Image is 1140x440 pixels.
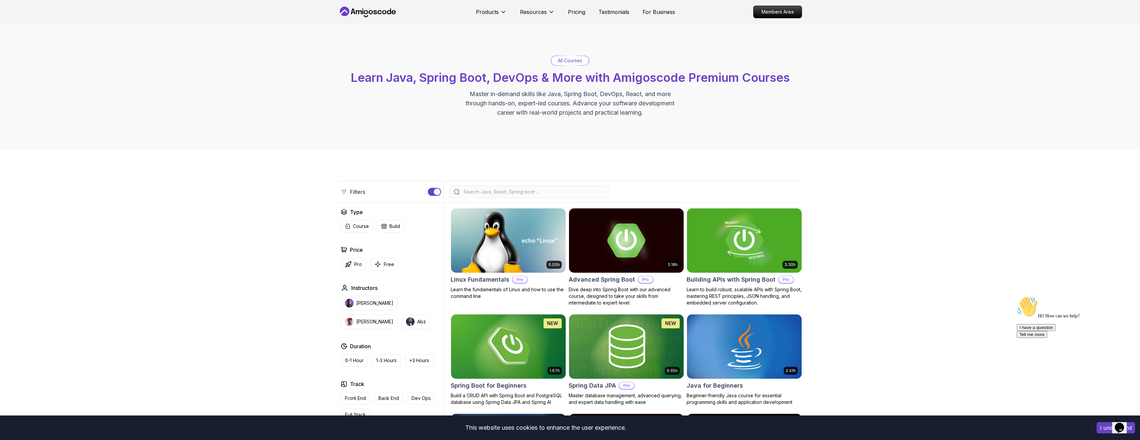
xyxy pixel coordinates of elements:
[451,208,566,300] a: Linux Fundamentals card6.00hLinux FundamentalsProLearn the fundamentals of Linux and how to use t...
[3,20,66,25] span: Hi! How can we help?
[643,8,675,16] a: For Business
[687,275,775,284] h2: Building APIs with Spring Boot
[569,286,684,306] p: Dive deep into Spring Boot with our advanced course, designed to take your skills from intermedia...
[451,314,566,379] img: Spring Boot for Beginners card
[402,314,430,329] button: instructor imgAbz
[569,314,684,379] img: Spring Data JPA card
[1014,294,1133,410] iframe: chat widget
[687,381,743,390] h2: Java for Beginners
[3,30,42,37] button: I have a question
[638,276,653,283] p: Pro
[354,261,362,268] p: Pro
[341,220,373,233] button: Course
[520,8,547,16] p: Resources
[687,392,802,406] p: Beginner-friendly Java course for essential programming skills and application development
[549,368,560,373] p: 1.67h
[351,284,377,292] h2: Instructors
[786,368,796,373] p: 2.41h
[459,89,681,117] p: Master in-demand skills like Java, Spring Boot, DevOps, React, and more through hands-on, expert-...
[520,8,555,21] button: Resources
[476,8,499,16] p: Products
[370,258,398,271] button: Free
[406,317,415,326] img: instructor img
[513,276,527,283] p: Pro
[451,286,566,300] p: Learn the fundamentals of Linux and how to use the command line
[350,188,365,196] p: Filters
[665,320,676,327] p: NEW
[378,395,399,402] p: Back End
[412,395,431,402] p: Dev Ops
[372,354,401,367] button: 1-3 Hours
[341,296,398,310] button: instructor img[PERSON_NAME]
[341,258,366,271] button: Pro
[569,314,684,406] a: Spring Data JPA card6.65hNEWSpring Data JPAProMaster database management, advanced querying, and ...
[341,392,370,405] button: Front End
[374,392,403,405] button: Back End
[417,318,426,325] p: Abz
[462,189,604,195] input: Search Java, React, Spring boot ...
[619,382,634,389] p: Pro
[569,208,684,273] img: Advanced Spring Boot card
[547,320,558,327] p: NEW
[687,208,802,273] img: Building APIs with Spring Boot card
[350,208,363,216] h2: Type
[569,392,684,406] p: Master database management, advanced querying, and expert data handling with ease
[1112,413,1133,433] iframe: chat widget
[3,37,33,44] button: Tell me more
[377,220,404,233] button: Build
[451,392,566,406] p: Build a CRUD API with Spring Boot and PostgreSQL database using Spring Data JPA and Spring AI
[687,314,802,379] img: Java for Beginners card
[356,300,393,306] p: [PERSON_NAME]
[667,368,678,373] p: 6.65h
[687,314,802,406] a: Java for Beginners card2.41hJava for BeginnersBeginner-friendly Java course for essential program...
[476,8,507,21] button: Products
[3,3,122,44] div: 👋Hi! How can we help?I have a questionTell me more
[779,276,793,283] p: Pro
[784,262,796,267] p: 3.30h
[668,262,678,267] p: 5.18h
[341,409,370,421] button: Full Stack
[409,357,429,364] p: +3 Hours
[405,354,433,367] button: +3 Hours
[376,357,397,364] p: 1-3 Hours
[341,314,398,329] button: instructor img[PERSON_NAME]
[356,318,393,325] p: [PERSON_NAME]
[350,342,371,350] h2: Duration
[389,223,400,230] p: Build
[345,412,366,418] p: Full Stack
[345,357,364,364] p: 0-1 Hour
[569,208,684,306] a: Advanced Spring Boot card5.18hAdvanced Spring BootProDive deep into Spring Boot with our advanced...
[407,392,435,405] button: Dev Ops
[345,299,354,307] img: instructor img
[384,261,394,268] p: Free
[341,354,368,367] button: 0-1 Hour
[598,8,629,16] a: Testimonials
[568,8,585,16] a: Pricing
[351,70,790,85] span: Learn Java, Spring Boot, DevOps & More with Amigoscode Premium Courses
[1097,422,1135,433] button: Accept cookies
[345,395,366,402] p: Front End
[687,208,802,306] a: Building APIs with Spring Boot card3.30hBuilding APIs with Spring BootProLearn to build robust, s...
[350,380,364,388] h2: Track
[548,262,560,267] p: 6.00h
[451,314,566,406] a: Spring Boot for Beginners card1.67hNEWSpring Boot for BeginnersBuild a CRUD API with Spring Boot ...
[753,6,802,18] a: Members Area
[451,381,527,390] h2: Spring Boot for Beginners
[5,420,1087,435] div: This website uses cookies to enhance the user experience.
[451,208,566,273] img: Linux Fundamentals card
[754,6,802,18] p: Members Area
[345,317,354,326] img: instructor img
[3,3,24,24] img: :wave:
[558,57,582,64] p: All Courses
[569,275,635,284] h2: Advanced Spring Boot
[350,246,363,254] h2: Price
[687,286,802,306] p: Learn to build robust, scalable APIs with Spring Boot, mastering REST principles, JSON handling, ...
[353,223,369,230] p: Course
[569,381,616,390] h2: Spring Data JPA
[451,275,509,284] h2: Linux Fundamentals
